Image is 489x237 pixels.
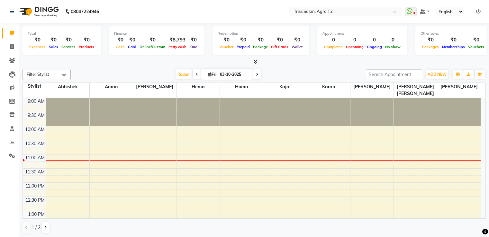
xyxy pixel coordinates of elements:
[189,45,199,49] span: Due
[218,36,235,44] div: ₹0
[384,36,402,44] div: 0
[26,112,46,119] div: 9:30 AM
[322,45,344,49] span: Completed
[24,197,46,204] div: 12:30 PM
[138,36,167,44] div: ₹0
[60,45,77,49] span: Services
[384,45,402,49] span: No show
[27,72,49,77] span: Filter Stylist
[114,36,126,44] div: ₹0
[440,36,466,44] div: ₹0
[126,45,138,49] span: Card
[77,45,96,49] span: Products
[167,36,188,44] div: ₹8,793
[133,83,176,91] span: [PERSON_NAME]
[350,83,394,91] span: [PERSON_NAME]
[47,45,60,49] span: Sales
[23,83,46,90] div: Stylist
[77,36,96,44] div: ₹0
[235,45,251,49] span: Prepaid
[290,36,304,44] div: ₹0
[263,83,306,91] span: Kajal
[16,3,60,21] img: logo
[440,45,466,49] span: Memberships
[24,126,46,133] div: 10:00 AM
[269,36,290,44] div: ₹0
[138,45,167,49] span: Online/Custom
[26,98,46,105] div: 9:00 AM
[24,169,46,175] div: 11:30 AM
[290,45,304,49] span: Wallet
[220,83,263,91] span: Huma
[426,70,448,79] button: ADD NEW
[269,45,290,49] span: Gift Cards
[322,31,402,36] div: Appointment
[90,83,133,91] span: Aman
[46,83,89,91] span: Abhishek
[176,69,192,79] span: Today
[421,45,440,49] span: Packages
[60,36,77,44] div: ₹0
[24,154,46,161] div: 11:00 AM
[466,36,486,44] div: ₹0
[218,31,304,36] div: Redemption
[437,83,481,91] span: [PERSON_NAME]
[114,45,126,49] span: Cash
[28,45,47,49] span: Expenses
[251,36,269,44] div: ₹0
[344,45,365,49] span: Upcoming
[428,72,447,77] span: ADD NEW
[126,36,138,44] div: ₹0
[366,69,422,79] input: Search Appointment
[24,183,46,189] div: 12:00 PM
[218,45,235,49] span: Voucher
[206,72,218,77] span: Fri
[307,83,350,91] span: Karan
[24,140,46,147] div: 10:30 AM
[114,31,199,36] div: Finance
[235,36,251,44] div: ₹0
[218,70,250,79] input: 2025-10-03
[47,36,60,44] div: ₹0
[394,83,437,98] span: [PERSON_NAME] [PERSON_NAME]
[344,36,365,44] div: 0
[251,45,269,49] span: Package
[466,45,486,49] span: Vouchers
[188,36,199,44] div: ₹0
[365,36,384,44] div: 0
[322,36,344,44] div: 0
[177,83,220,91] span: Hema
[167,45,188,49] span: Petty cash
[27,211,46,218] div: 1:00 PM
[32,224,41,231] span: 1 / 2
[71,3,99,21] b: 08047224946
[365,45,384,49] span: Ongoing
[421,36,440,44] div: ₹0
[28,36,47,44] div: ₹0
[28,31,96,36] div: Total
